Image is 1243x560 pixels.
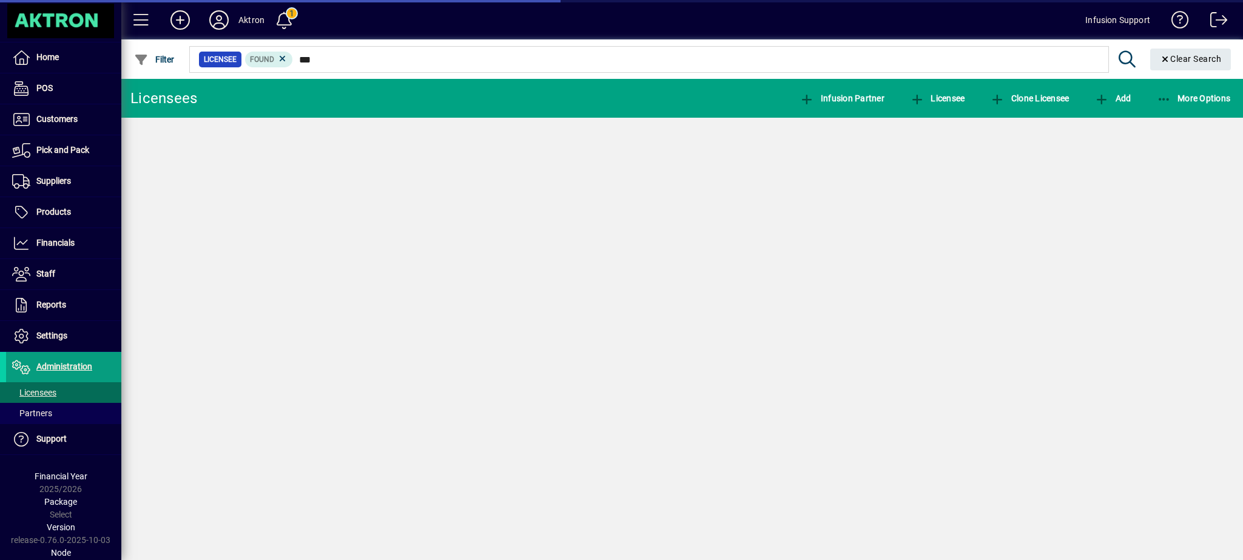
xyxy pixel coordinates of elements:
[44,497,77,507] span: Package
[1162,2,1189,42] a: Knowledge Base
[36,362,92,371] span: Administration
[990,93,1069,103] span: Clone Licensee
[130,89,197,108] div: Licensees
[6,42,121,73] a: Home
[36,207,71,217] span: Products
[1154,87,1234,109] button: More Options
[245,52,293,67] mat-chip: Found Status: Found
[35,471,87,481] span: Financial Year
[36,238,75,248] span: Financials
[250,55,274,64] span: Found
[1085,10,1150,30] div: Infusion Support
[987,87,1072,109] button: Clone Licensee
[161,9,200,31] button: Add
[6,228,121,258] a: Financials
[6,403,121,423] a: Partners
[1150,49,1231,70] button: Clear
[6,290,121,320] a: Reports
[1091,87,1134,109] button: Add
[907,87,968,109] button: Licensee
[36,176,71,186] span: Suppliers
[200,9,238,31] button: Profile
[238,10,264,30] div: Aktron
[6,321,121,351] a: Settings
[797,87,888,109] button: Infusion Partner
[1157,93,1231,103] span: More Options
[6,166,121,197] a: Suppliers
[36,434,67,444] span: Support
[6,197,121,228] a: Products
[131,49,178,70] button: Filter
[12,408,52,418] span: Partners
[6,135,121,166] a: Pick and Pack
[36,269,55,278] span: Staff
[36,300,66,309] span: Reports
[1160,54,1222,64] span: Clear Search
[134,55,175,64] span: Filter
[1201,2,1228,42] a: Logout
[800,93,884,103] span: Infusion Partner
[6,382,121,403] a: Licensees
[12,388,56,397] span: Licensees
[6,73,121,104] a: POS
[204,53,237,66] span: Licensee
[36,331,67,340] span: Settings
[6,104,121,135] a: Customers
[36,114,78,124] span: Customers
[36,52,59,62] span: Home
[6,259,121,289] a: Staff
[51,548,71,558] span: Node
[6,424,121,454] a: Support
[36,83,53,93] span: POS
[36,145,89,155] span: Pick and Pack
[1094,93,1131,103] span: Add
[47,522,75,532] span: Version
[910,93,965,103] span: Licensee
